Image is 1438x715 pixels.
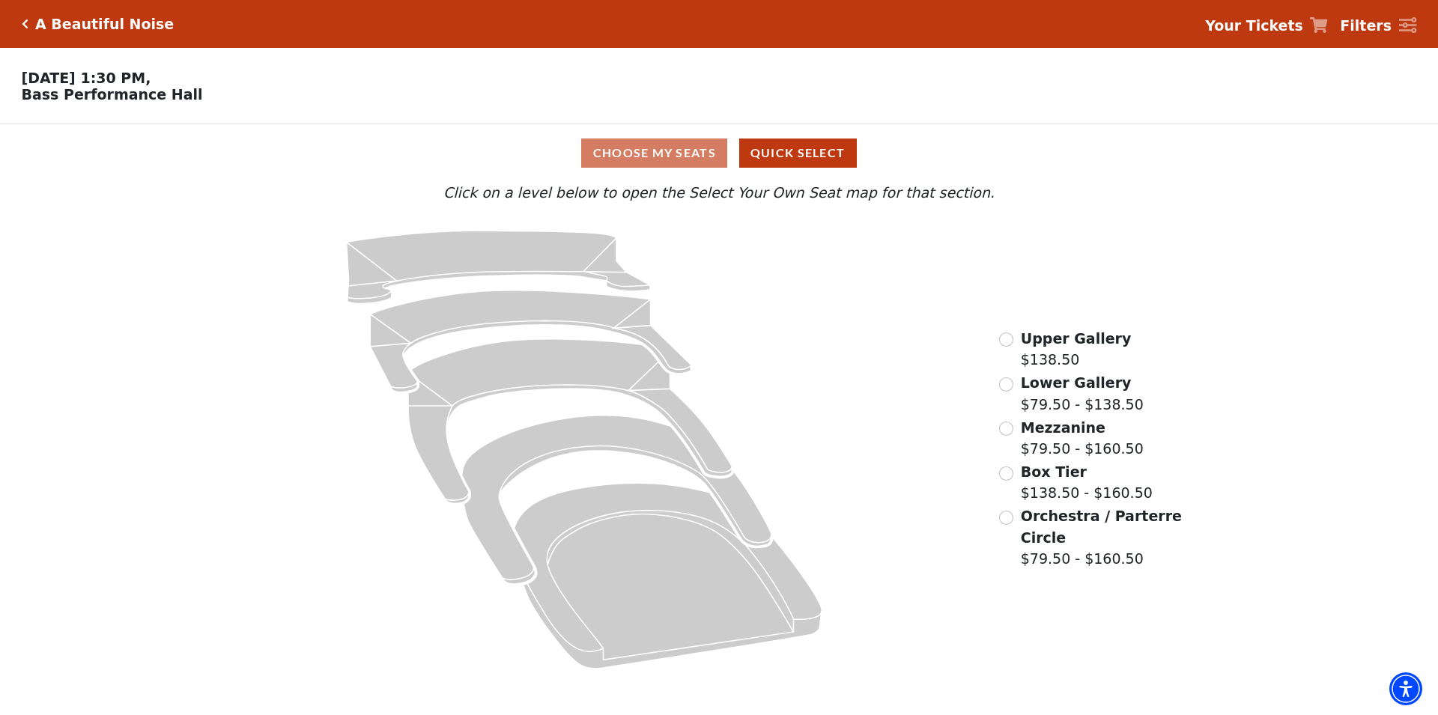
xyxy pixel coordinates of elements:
[1021,417,1144,460] label: $79.50 - $160.50
[1021,508,1182,546] span: Orchestra / Parterre Circle
[22,19,28,29] a: Click here to go back to filters
[35,16,174,33] h5: A Beautiful Noise
[347,231,650,303] path: Upper Gallery - Seats Available: 271
[1340,15,1416,37] a: Filters
[1021,372,1144,415] label: $79.50 - $138.50
[1205,15,1328,37] a: Your Tickets
[999,466,1013,481] input: Box Tier$138.50 - $160.50
[999,511,1013,525] input: Orchestra / Parterre Circle$79.50 - $160.50
[739,139,857,168] button: Quick Select
[1021,419,1105,436] span: Mezzanine
[1389,672,1422,705] div: Accessibility Menu
[1205,17,1303,34] strong: Your Tickets
[515,483,822,669] path: Orchestra / Parterre Circle - Seats Available: 23
[1340,17,1392,34] strong: Filters
[1021,374,1132,391] span: Lower Gallery
[1021,505,1184,570] label: $79.50 - $160.50
[999,377,1013,392] input: Lower Gallery$79.50 - $138.50
[999,422,1013,436] input: Mezzanine$79.50 - $160.50
[1021,461,1153,504] label: $138.50 - $160.50
[1021,330,1132,347] span: Upper Gallery
[190,182,1248,204] p: Click on a level below to open the Select Your Own Seat map for that section.
[1021,328,1132,371] label: $138.50
[1021,463,1087,480] span: Box Tier
[370,290,691,392] path: Lower Gallery - Seats Available: 27
[999,332,1013,347] input: Upper Gallery$138.50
